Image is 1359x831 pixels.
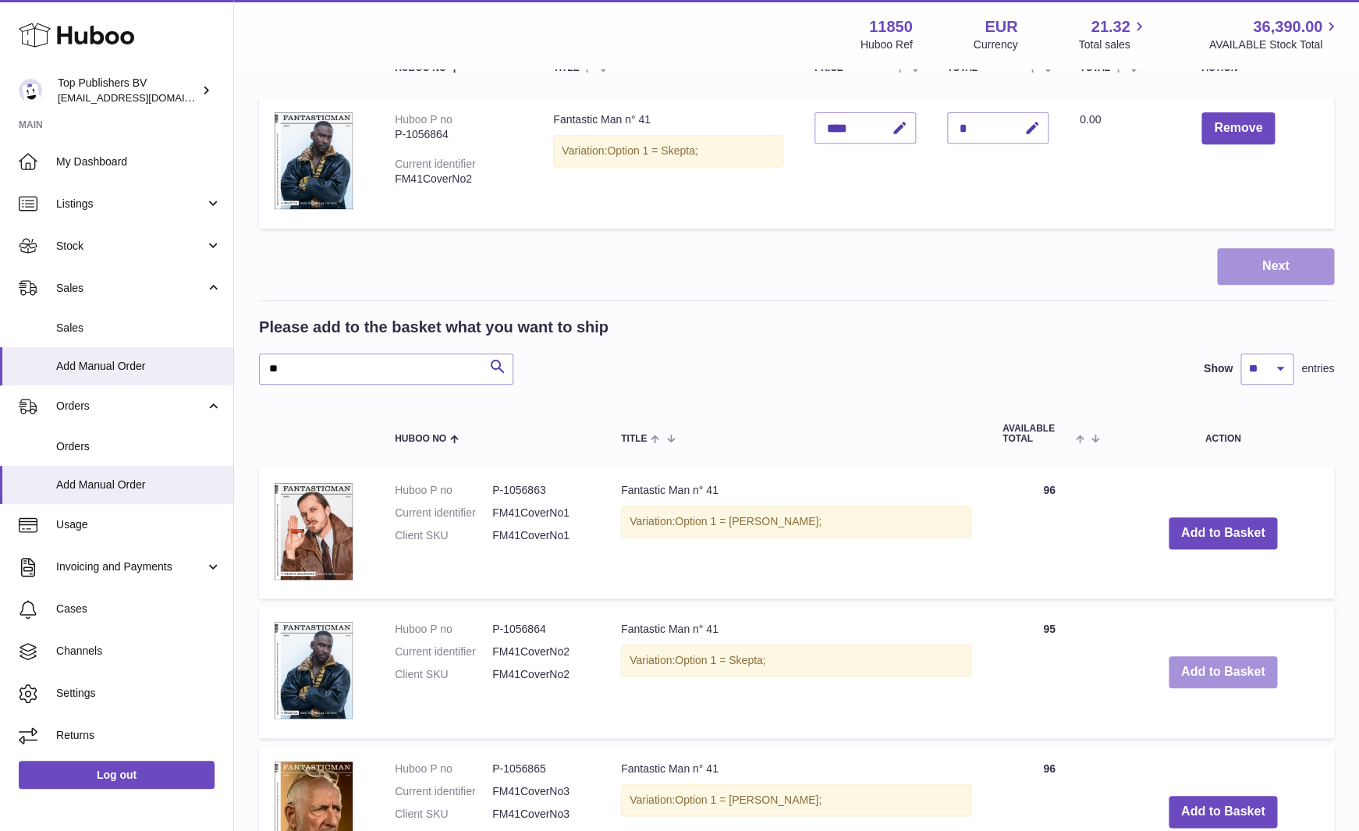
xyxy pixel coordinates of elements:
[58,91,229,104] span: [EMAIL_ADDRESS][DOMAIN_NAME]
[621,506,971,538] div: Variation:
[259,317,609,338] h2: Please add to the basket what you want to ship
[607,144,697,157] span: Option 1 = Skepta;
[492,528,590,543] dd: FM41CoverNo1
[56,281,205,296] span: Sales
[605,467,987,599] td: Fantastic Man n° 41
[58,76,198,105] div: Top Publishers BV
[56,197,205,211] span: Listings
[56,644,222,659] span: Channels
[675,794,821,806] span: Option 1 = [PERSON_NAME];
[492,784,590,799] dd: FM41CoverNo3
[395,127,522,142] div: P-1056864
[1169,517,1278,549] button: Add to Basket
[56,559,205,574] span: Invoicing and Payments
[1112,408,1334,460] th: Action
[492,622,590,637] dd: P-1056864
[1002,424,1072,444] span: AVAILABLE Total
[395,113,452,126] div: Huboo P no
[1208,37,1340,52] span: AVAILABLE Stock Total
[1301,361,1334,376] span: entries
[56,154,222,169] span: My Dashboard
[675,654,765,666] span: Option 1 = Skepta;
[985,16,1017,37] strong: EUR
[974,37,1018,52] div: Currency
[395,645,492,659] dt: Current identifier
[1169,796,1278,828] button: Add to Basket
[56,359,222,374] span: Add Manual Order
[621,645,971,677] div: Variation:
[56,517,222,532] span: Usage
[395,807,492,822] dt: Client SKU
[275,112,353,209] img: Fantastic Man n° 41
[395,172,522,186] div: FM41CoverNo2
[56,728,222,743] span: Returns
[1201,112,1275,144] button: Remove
[275,483,353,580] img: Fantastic Man n° 41
[56,478,222,492] span: Add Manual Order
[56,686,222,701] span: Settings
[1204,361,1233,376] label: Show
[275,622,353,719] img: Fantastic Man n° 41
[492,483,590,498] dd: P-1056863
[553,135,783,167] div: Variation:
[19,79,42,102] img: accounts@fantasticman.com
[987,606,1112,738] td: 95
[621,434,647,444] span: Title
[605,606,987,738] td: Fantastic Man n° 41
[860,37,913,52] div: Huboo Ref
[1217,248,1334,285] button: Next
[56,239,205,254] span: Stock
[1080,113,1101,126] span: 0.00
[1208,16,1340,52] a: 36,390.00 AVAILABLE Stock Total
[395,434,446,444] span: Huboo no
[1169,656,1278,688] button: Add to Basket
[56,321,222,336] span: Sales
[1078,37,1148,52] span: Total sales
[538,97,799,229] td: Fantastic Man n° 41
[675,515,821,527] span: Option 1 = [PERSON_NAME];
[492,762,590,776] dd: P-1056865
[1078,16,1148,52] a: 21.32 Total sales
[492,645,590,659] dd: FM41CoverNo2
[621,784,971,816] div: Variation:
[492,667,590,682] dd: FM41CoverNo2
[395,784,492,799] dt: Current identifier
[492,807,590,822] dd: FM41CoverNo3
[1091,16,1130,37] span: 21.32
[395,483,492,498] dt: Huboo P no
[56,399,205,414] span: Orders
[19,761,215,789] a: Log out
[1253,16,1322,37] span: 36,390.00
[395,528,492,543] dt: Client SKU
[987,467,1112,599] td: 96
[56,439,222,454] span: Orders
[395,667,492,682] dt: Client SKU
[492,506,590,520] dd: FM41CoverNo1
[395,158,476,170] div: Current identifier
[869,16,913,37] strong: 11850
[395,506,492,520] dt: Current identifier
[395,762,492,776] dt: Huboo P no
[56,602,222,616] span: Cases
[395,622,492,637] dt: Huboo P no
